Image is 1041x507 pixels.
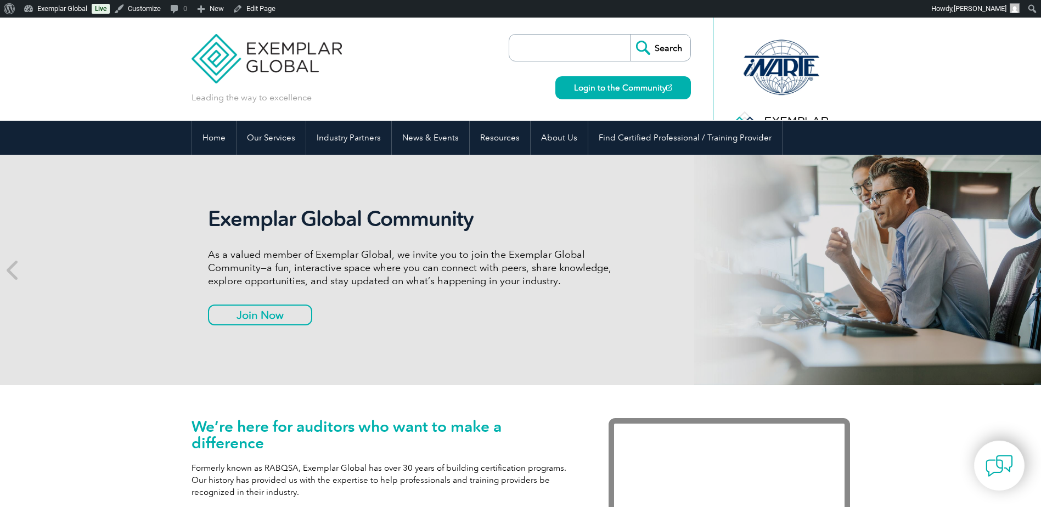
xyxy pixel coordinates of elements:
[237,121,306,155] a: Our Services
[208,305,312,325] a: Join Now
[192,18,342,83] img: Exemplar Global
[630,35,690,61] input: Search
[555,76,691,99] a: Login to the Community
[392,121,469,155] a: News & Events
[666,84,672,91] img: open_square.png
[192,92,312,104] p: Leading the way to excellence
[588,121,782,155] a: Find Certified Professional / Training Provider
[208,248,620,288] p: As a valued member of Exemplar Global, we invite you to join the Exemplar Global Community—a fun,...
[192,462,576,498] p: Formerly known as RABQSA, Exemplar Global has over 30 years of building certification programs. O...
[92,4,110,14] a: Live
[954,4,1006,13] span: [PERSON_NAME]
[208,206,620,232] h2: Exemplar Global Community
[531,121,588,155] a: About Us
[306,121,391,155] a: Industry Partners
[986,452,1013,480] img: contact-chat.png
[470,121,530,155] a: Resources
[192,418,576,451] h1: We’re here for auditors who want to make a difference
[192,121,236,155] a: Home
